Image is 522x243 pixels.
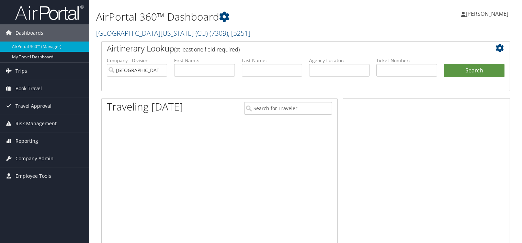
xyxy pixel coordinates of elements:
[376,57,437,64] label: Ticket Number:
[15,150,54,167] span: Company Admin
[228,28,250,38] span: , [ 5251 ]
[107,57,167,64] label: Company - Division:
[96,28,250,38] a: [GEOGRAPHIC_DATA][US_STATE] (CU)
[96,10,375,24] h1: AirPortal 360™ Dashboard
[466,10,508,18] span: [PERSON_NAME]
[461,3,515,24] a: [PERSON_NAME]
[15,80,42,97] span: Book Travel
[174,46,240,53] span: (at least one field required)
[209,28,228,38] span: ( 7309 )
[107,100,183,114] h1: Traveling [DATE]
[242,57,302,64] label: Last Name:
[15,4,84,21] img: airportal-logo.png
[244,102,332,115] input: Search for Traveler
[15,167,51,185] span: Employee Tools
[15,132,38,150] span: Reporting
[15,97,52,115] span: Travel Approval
[15,62,27,80] span: Trips
[15,24,43,42] span: Dashboards
[15,115,57,132] span: Risk Management
[107,43,470,54] h2: Airtinerary Lookup
[174,57,235,64] label: First Name:
[309,57,370,64] label: Agency Locator:
[444,64,504,78] button: Search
